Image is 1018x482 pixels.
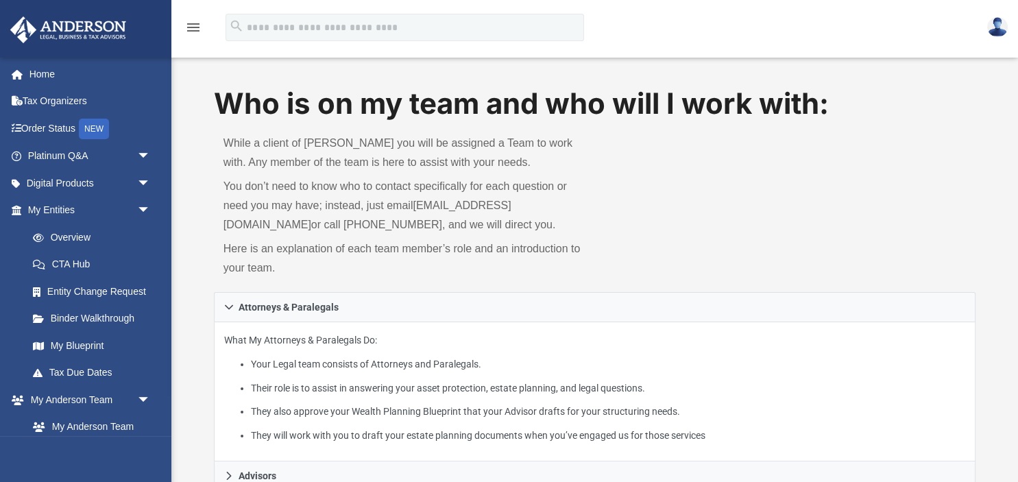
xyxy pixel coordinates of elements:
li: Their role is to assist in answering your asset protection, estate planning, and legal questions. [251,380,965,397]
a: Platinum Q&Aarrow_drop_down [10,143,171,170]
p: What My Attorneys & Paralegals Do: [224,332,966,444]
span: arrow_drop_down [137,197,165,225]
a: Tax Organizers [10,88,171,115]
span: Attorneys & Paralegals [239,302,339,312]
span: Advisors [239,471,276,481]
a: CTA Hub [19,251,171,278]
h1: Who is on my team and who will I work with: [214,84,976,124]
i: search [229,19,244,34]
p: While a client of [PERSON_NAME] you will be assigned a Team to work with. Any member of the team ... [223,134,585,172]
a: Order StatusNEW [10,115,171,143]
i: menu [185,19,202,36]
li: Your Legal team consists of Attorneys and Paralegals. [251,356,965,373]
a: My Blueprint [19,332,165,359]
div: Attorneys & Paralegals [214,322,976,461]
a: My Anderson Teamarrow_drop_down [10,386,165,413]
span: arrow_drop_down [137,169,165,197]
li: They also approve your Wealth Planning Blueprint that your Advisor drafts for your structuring ne... [251,403,965,420]
img: User Pic [987,17,1008,37]
span: arrow_drop_down [137,386,165,414]
a: Tax Due Dates [19,359,171,387]
a: Overview [19,224,171,251]
a: Entity Change Request [19,278,171,305]
a: menu [185,26,202,36]
div: NEW [79,119,109,139]
a: [EMAIL_ADDRESS][DOMAIN_NAME] [223,200,511,230]
a: My Anderson Team [19,413,158,441]
a: Attorneys & Paralegals [214,292,976,322]
p: Here is an explanation of each team member’s role and an introduction to your team. [223,239,585,278]
li: They will work with you to draft your estate planning documents when you’ve engaged us for those ... [251,427,965,444]
p: You don’t need to know who to contact specifically for each question or need you may have; instea... [223,177,585,234]
a: Digital Productsarrow_drop_down [10,169,171,197]
a: My Entitiesarrow_drop_down [10,197,171,224]
img: Anderson Advisors Platinum Portal [6,16,130,43]
a: Binder Walkthrough [19,305,171,333]
a: Home [10,60,171,88]
span: arrow_drop_down [137,143,165,171]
